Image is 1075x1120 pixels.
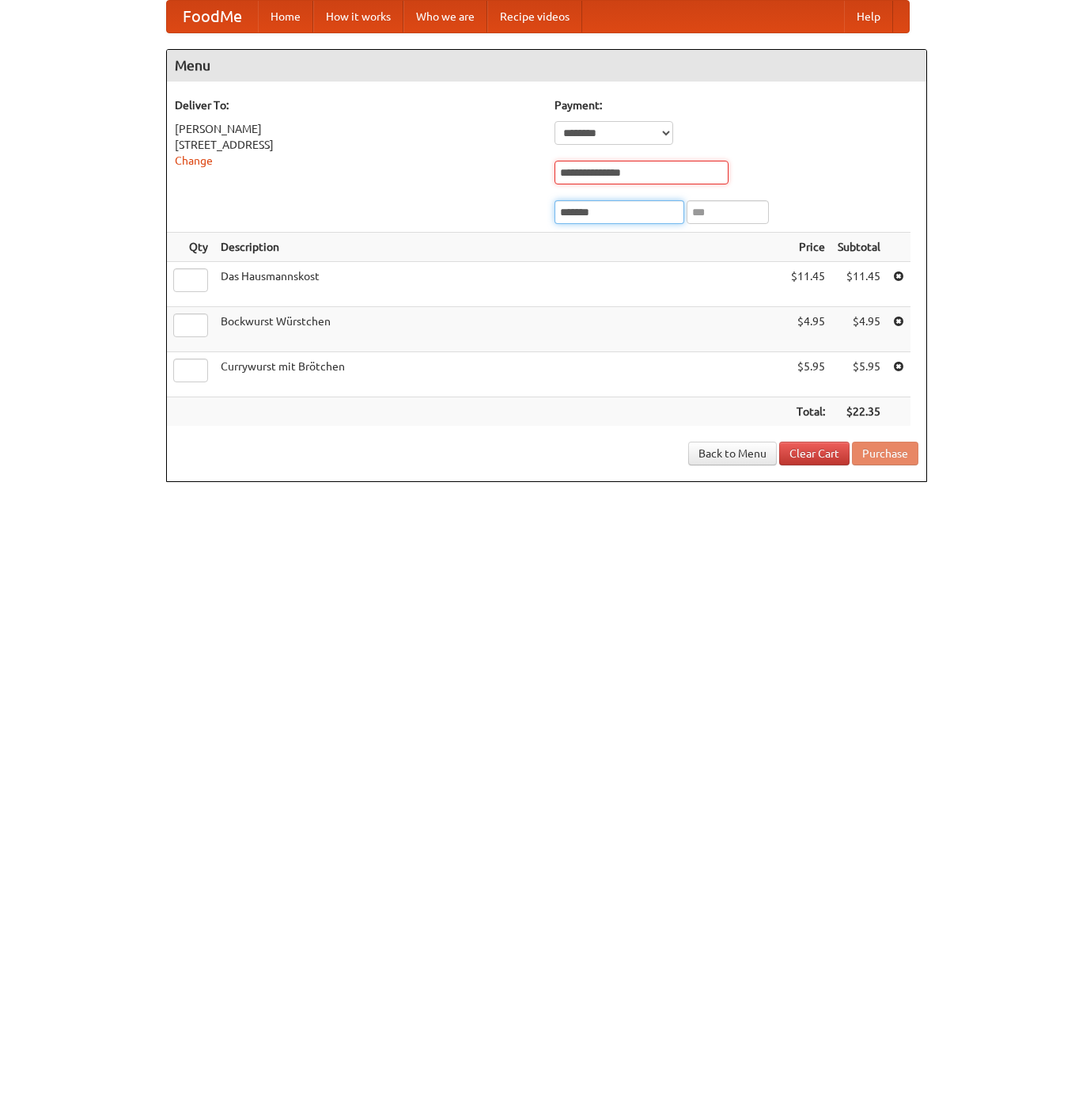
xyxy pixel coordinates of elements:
a: Recipe videos [487,1,582,32]
td: $4.95 [785,307,831,352]
div: [STREET_ADDRESS] [175,137,539,153]
td: Das Hausmannskost [214,262,785,307]
a: Help [844,1,893,32]
td: $11.45 [785,262,831,307]
td: $5.95 [831,352,887,397]
h5: Payment: [555,97,918,113]
a: Home [258,1,313,32]
th: Qty [167,233,214,262]
td: Currywurst mit Brötchen [214,352,785,397]
th: Subtotal [831,233,887,262]
div: [PERSON_NAME] [175,121,539,137]
td: $11.45 [831,262,887,307]
a: Change [175,154,213,167]
h5: Deliver To: [175,97,539,113]
td: Bockwurst Würstchen [214,307,785,352]
a: Clear Cart [779,442,850,465]
a: Who we are [403,1,487,32]
a: Back to Menu [688,442,777,465]
th: Price [785,233,831,262]
a: How it works [313,1,403,32]
th: $22.35 [831,397,887,427]
td: $5.95 [785,352,831,397]
button: Purchase [852,442,918,465]
td: $4.95 [831,307,887,352]
th: Description [214,233,785,262]
a: FoodMe [167,1,258,32]
th: Total: [785,397,831,427]
h4: Menu [167,50,926,82]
